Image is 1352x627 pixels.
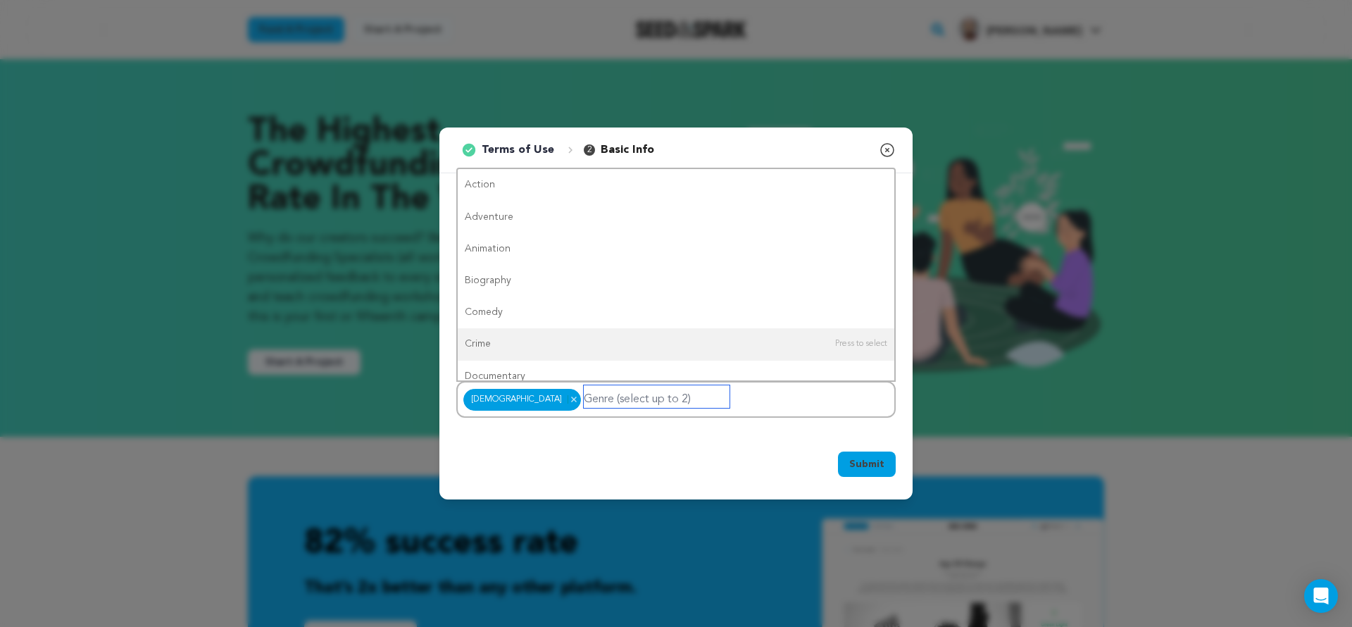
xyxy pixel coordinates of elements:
div: Action [458,169,894,201]
span: 2 [584,144,595,156]
input: Genre (select up to 2) [584,385,730,408]
button: Remove item: '374' [568,395,580,404]
span: Submit [849,457,884,471]
div: [DEMOGRAPHIC_DATA] [463,389,581,411]
div: Adventure [458,201,894,233]
div: Crime [458,328,894,360]
button: Submit [838,452,896,477]
div: Animation [458,233,894,265]
div: Documentary [458,361,894,392]
div: Open Intercom Messenger [1304,579,1338,613]
p: Terms of Use [482,142,554,159]
div: Comedy [458,297,894,328]
div: Biography [458,265,894,297]
p: Basic Info [601,142,654,159]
